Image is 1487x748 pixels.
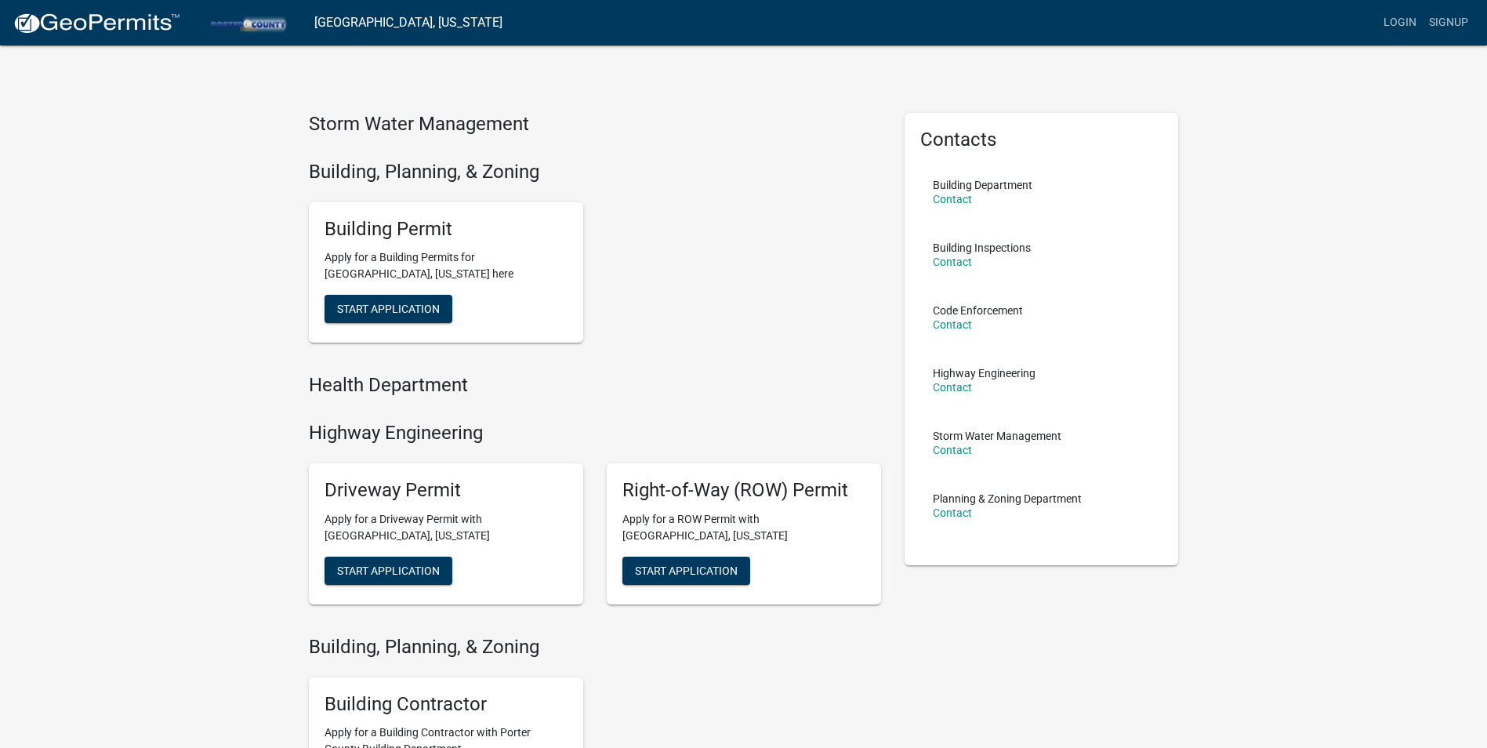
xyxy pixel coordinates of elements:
h4: Building, Planning, & Zoning [309,636,881,659]
span: Start Application [337,303,440,315]
a: Contact [933,318,972,331]
a: [GEOGRAPHIC_DATA], [US_STATE] [314,9,502,36]
h5: Building Permit [325,218,568,241]
a: Contact [933,444,972,456]
h4: Health Department [309,374,881,397]
span: Start Application [337,564,440,576]
a: Signup [1423,8,1474,38]
h5: Building Contractor [325,693,568,716]
a: Contact [933,507,972,519]
a: Contact [933,256,972,268]
p: Building Department [933,180,1032,191]
p: Highway Engineering [933,368,1035,379]
p: Apply for a Building Permits for [GEOGRAPHIC_DATA], [US_STATE] here [325,249,568,282]
p: Planning & Zoning Department [933,493,1082,504]
p: Apply for a ROW Permit with [GEOGRAPHIC_DATA], [US_STATE] [622,511,865,544]
a: Contact [933,193,972,205]
a: Contact [933,381,972,394]
p: Building Inspections [933,242,1031,253]
p: Apply for a Driveway Permit with [GEOGRAPHIC_DATA], [US_STATE] [325,511,568,544]
h4: Storm Water Management [309,113,881,136]
button: Start Application [622,557,750,585]
a: Login [1377,8,1423,38]
h4: Building, Planning, & Zoning [309,161,881,183]
img: Porter County, Indiana [193,12,302,33]
button: Start Application [325,557,452,585]
p: Code Enforcement [933,305,1023,316]
span: Start Application [635,564,738,576]
h4: Highway Engineering [309,422,881,445]
h5: Driveway Permit [325,479,568,502]
h5: Contacts [920,129,1163,151]
p: Storm Water Management [933,430,1061,441]
button: Start Application [325,295,452,323]
h5: Right-of-Way (ROW) Permit [622,479,865,502]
